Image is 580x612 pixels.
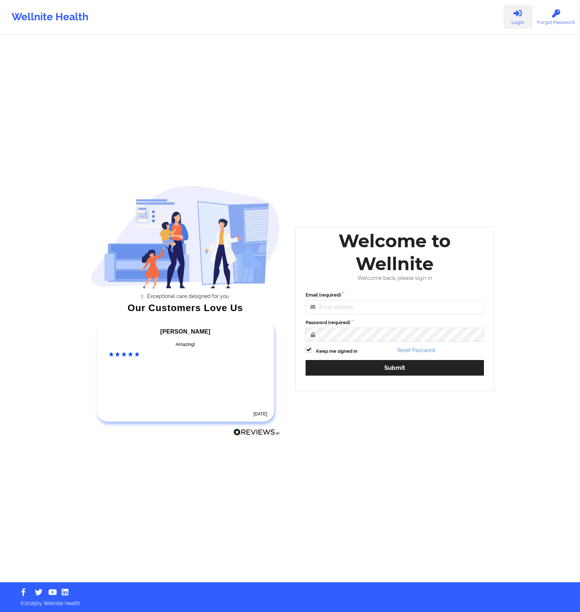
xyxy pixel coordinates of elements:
[301,230,489,275] div: Welcome to Wellnite
[301,275,489,281] div: Welcome back, please sign in
[160,328,210,335] span: [PERSON_NAME]
[15,595,565,607] p: © 2025 by Wellnite Health
[532,5,580,29] a: Forgot Password
[504,5,532,29] a: Login
[306,300,484,314] input: Email address
[306,291,484,299] label: Email (required)
[109,341,262,348] div: Amazing!
[306,319,484,326] label: Password (required)
[97,293,280,299] li: Exceptional care designed for you.
[306,360,484,376] button: Submit
[91,304,280,311] div: Our Customers Love Us
[397,347,435,353] a: Reset Password
[253,412,267,417] time: [DATE]
[233,429,280,436] img: Reviews.io Logo
[233,429,280,438] a: Reviews.io Logo
[316,348,357,355] label: Keep me signed in
[91,185,280,288] img: wellnite-auth-hero_200.c722682e.png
